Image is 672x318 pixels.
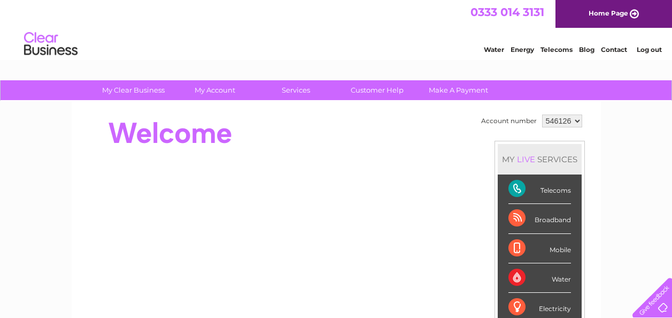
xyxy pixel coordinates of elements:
[515,154,537,164] div: LIVE
[508,175,571,204] div: Telecoms
[84,6,589,52] div: Clear Business is a trading name of Verastar Limited (registered in [GEOGRAPHIC_DATA] No. 3667643...
[333,80,421,100] a: Customer Help
[637,46,662,54] a: Log out
[508,204,571,233] div: Broadband
[484,46,504,54] a: Water
[498,144,582,175] div: MY SERVICES
[24,28,78,60] img: logo.png
[508,263,571,293] div: Water
[470,5,544,19] a: 0333 014 3131
[252,80,340,100] a: Services
[478,112,539,130] td: Account number
[579,46,594,54] a: Blog
[508,234,571,263] div: Mobile
[89,80,177,100] a: My Clear Business
[414,80,503,100] a: Make A Payment
[511,46,534,54] a: Energy
[540,46,573,54] a: Telecoms
[601,46,627,54] a: Contact
[171,80,259,100] a: My Account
